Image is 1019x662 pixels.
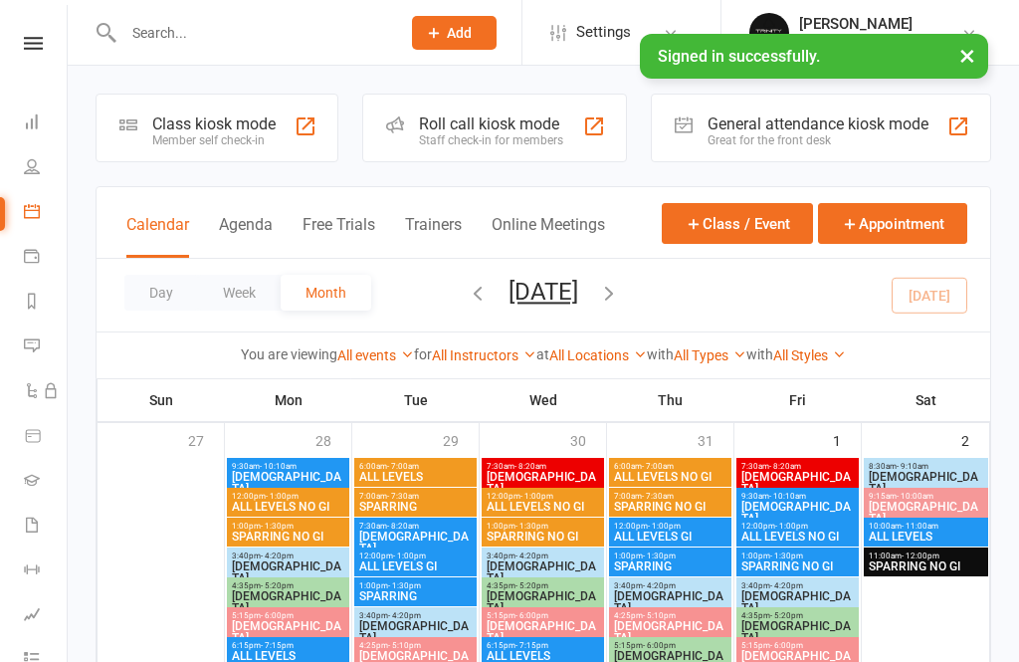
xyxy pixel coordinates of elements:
span: 8:30am [868,462,984,471]
span: SPARRING NO GI [740,560,855,572]
span: - 8:20am [514,462,546,471]
span: - 8:20am [387,522,419,531]
strong: for [414,346,432,362]
span: SPARRING NO GI [613,501,727,513]
button: Day [124,275,198,311]
span: SPARRING [358,501,473,513]
button: Class / Event [662,203,813,244]
div: Staff check-in for members [419,133,563,147]
span: Signed in successfully. [658,47,820,66]
a: All events [337,347,414,363]
strong: with [647,346,674,362]
th: Tue [352,379,480,421]
span: ALL LEVELS [868,531,984,543]
div: 1 [833,423,861,456]
button: Agenda [219,215,273,258]
span: - 7:30am [642,492,674,501]
span: 10:00am [868,522,984,531]
div: Roll call kiosk mode [419,114,563,133]
span: - 6:00pm [515,611,548,620]
th: Mon [225,379,352,421]
img: thumb_image1712106278.png [749,13,789,53]
span: 3:40pm [358,611,473,620]
span: [DEMOGRAPHIC_DATA] [231,620,345,644]
a: Calendar [24,191,69,236]
span: 5:15pm [231,611,345,620]
div: 30 [570,423,606,456]
span: 4:35pm [231,581,345,590]
span: 7:30am [486,462,600,471]
span: 12:00pm [486,492,600,501]
span: - 4:20pm [261,552,294,560]
strong: You are viewing [241,346,337,362]
th: Wed [480,379,607,421]
span: - 10:00am [897,492,933,501]
span: 7:00am [613,492,727,501]
span: 6:15pm [231,641,345,650]
input: Search... [117,19,386,47]
span: 1:00pm [613,552,727,560]
span: 6:15pm [486,641,600,650]
span: 4:35pm [740,611,855,620]
span: 12:00pm [231,492,345,501]
span: [DEMOGRAPHIC_DATA] [486,590,600,614]
span: 5:15pm [486,611,600,620]
span: 4:25pm [358,641,473,650]
span: [DEMOGRAPHIC_DATA] [231,560,345,584]
span: [DEMOGRAPHIC_DATA] [358,531,473,554]
span: SPARRING NO GI [868,560,984,572]
a: Payments [24,236,69,281]
span: 7:30am [740,462,855,471]
span: - 7:00am [642,462,674,471]
div: Member self check-in [152,133,276,147]
span: [DEMOGRAPHIC_DATA] [740,620,855,644]
th: Thu [607,379,734,421]
span: - 4:20pm [388,611,421,620]
span: 5:15pm [613,641,727,650]
th: Sat [862,379,990,421]
a: People [24,146,69,191]
span: 1:00pm [740,552,855,560]
span: SPARRING [358,590,473,602]
span: 12:00pm [358,552,473,560]
div: [PERSON_NAME] [799,15,913,33]
button: Online Meetings [492,215,605,258]
div: 2 [961,423,989,456]
span: ALL LEVELS NO GI [740,531,855,543]
span: - 6:00pm [261,611,294,620]
div: Class kiosk mode [152,114,276,133]
span: [DEMOGRAPHIC_DATA] [231,590,345,614]
span: - 4:20pm [515,552,548,560]
span: 3:40pm [486,552,600,560]
span: [DEMOGRAPHIC_DATA] [486,560,600,584]
span: - 5:20pm [261,581,294,590]
a: Dashboard [24,102,69,146]
button: Calendar [126,215,189,258]
span: [DEMOGRAPHIC_DATA] [740,501,855,525]
div: Trinity BJJ Pty Ltd [799,33,913,51]
span: - 10:10am [769,492,806,501]
span: Add [447,25,472,41]
span: SPARRING NO GI [231,531,345,543]
button: [DATE] [509,278,578,306]
span: - 5:20pm [515,581,548,590]
span: ALL LEVELS [486,650,600,662]
span: 3:40pm [231,552,345,560]
span: - 1:30pm [643,552,676,560]
button: Trainers [405,215,462,258]
span: 1:00pm [358,581,473,590]
span: - 10:10am [260,462,297,471]
a: All Types [674,347,746,363]
span: - 1:30pm [261,522,294,531]
span: - 7:15pm [261,641,294,650]
span: 9:30am [231,462,345,471]
span: - 9:10am [897,462,928,471]
span: - 1:00pm [266,492,299,501]
span: 7:30am [358,522,473,531]
span: - 6:00pm [770,641,803,650]
span: - 7:15pm [515,641,548,650]
span: 3:40pm [740,581,855,590]
span: ALL LEVELS [231,650,345,662]
div: 28 [315,423,351,456]
a: Assessments [24,594,69,639]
